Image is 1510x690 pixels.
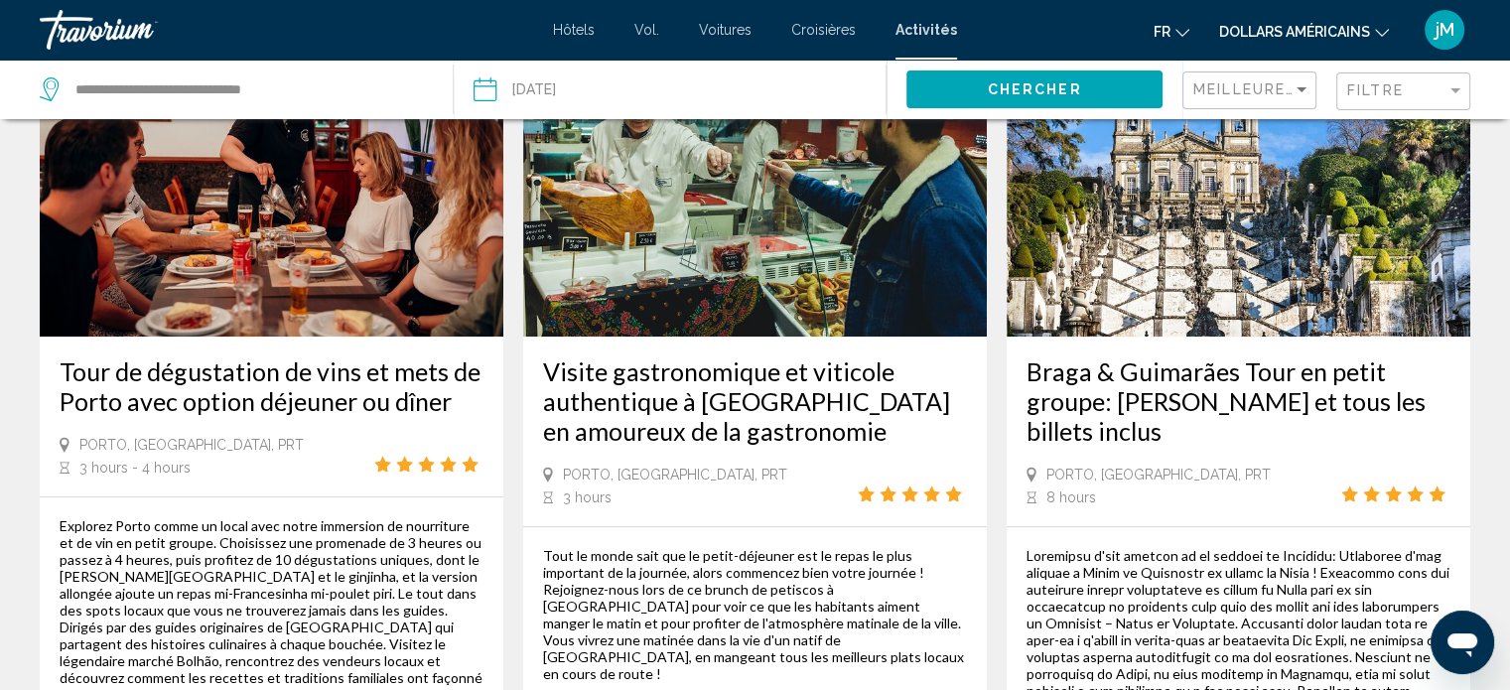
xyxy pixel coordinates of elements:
[474,60,887,119] button: Date: Sep 3, 2025
[40,19,503,337] img: d5.jpg
[1193,81,1370,97] span: Meilleures ventes
[553,22,595,38] a: Hôtels
[634,22,659,38] a: Vol.
[906,70,1163,107] button: Chercher
[523,19,987,337] img: 3d.jpg
[1154,17,1189,46] button: Changer de langue
[543,547,967,682] div: Tout le monde sait que le petit-déjeuner est le repas le plus important de la journée, alors comm...
[79,460,191,476] span: 3 hours - 4 hours
[1431,611,1494,674] iframe: Bouton de lancement de la fenêtre de messagerie
[988,82,1082,98] span: Chercher
[699,22,752,38] a: Voitures
[1219,17,1389,46] button: Changer de devise
[1436,19,1454,40] font: jM
[79,437,304,453] span: Porto, [GEOGRAPHIC_DATA], PRT
[1027,356,1450,446] a: Braga & Guimarães Tour en petit groupe: [PERSON_NAME] et tous les billets inclus
[1219,24,1370,40] font: dollars américains
[563,467,787,483] span: Porto, [GEOGRAPHIC_DATA], PRT
[563,489,612,505] span: 3 hours
[543,356,967,446] a: Visite gastronomique et viticole authentique à [GEOGRAPHIC_DATA] en amoureux de la gastronomie
[1007,19,1470,337] img: de.jpg
[60,356,483,416] a: Tour de dégustation de vins et mets de Porto avec option déjeuner ou dîner
[895,22,957,38] a: Activités
[1154,24,1170,40] font: fr
[1347,82,1404,98] span: Filtre
[1046,489,1096,505] span: 8 hours
[40,10,533,50] a: Travorium
[1419,9,1470,51] button: Menu utilisateur
[1193,82,1310,99] mat-select: Sort by
[791,22,856,38] a: Croisières
[1046,467,1271,483] span: Porto, [GEOGRAPHIC_DATA], PRT
[1336,71,1470,112] button: Filter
